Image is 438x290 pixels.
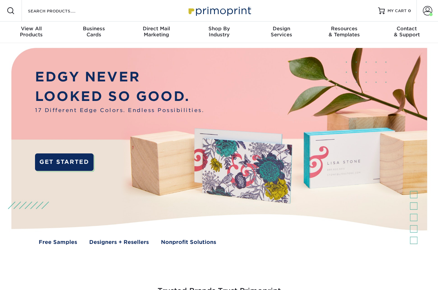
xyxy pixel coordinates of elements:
span: MY CART [388,8,407,14]
div: & Support [375,26,438,38]
div: Marketing [125,26,188,38]
span: 0 [408,8,411,13]
a: Resources& Templates [313,22,375,43]
span: Contact [375,26,438,32]
span: 17 Different Edge Colors. Endless Possibilities. [35,106,204,114]
span: Design [250,26,313,32]
span: Shop By [188,26,250,32]
a: Direct MailMarketing [125,22,188,43]
div: & Templates [313,26,375,38]
a: Contact& Support [375,22,438,43]
span: Business [63,26,125,32]
div: Industry [188,26,250,38]
div: Services [250,26,313,38]
a: Nonprofit Solutions [161,238,216,246]
p: EDGY NEVER [35,67,204,87]
p: LOOKED SO GOOD. [35,86,204,106]
span: Direct Mail [125,26,188,32]
a: GET STARTED [35,153,94,171]
img: Primoprint [186,3,253,18]
a: BusinessCards [63,22,125,43]
a: DesignServices [250,22,313,43]
input: SEARCH PRODUCTS..... [27,7,93,15]
span: Resources [313,26,375,32]
a: Shop ByIndustry [188,22,250,43]
div: Cards [63,26,125,38]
